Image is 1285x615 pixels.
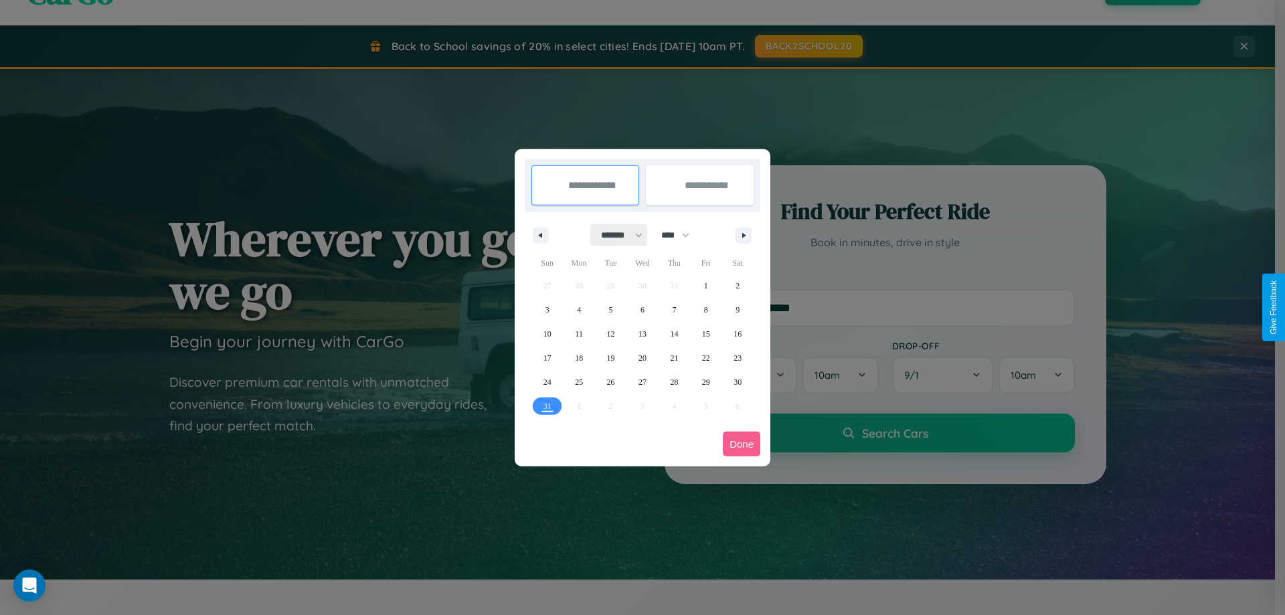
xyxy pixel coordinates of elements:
[626,252,658,274] span: Wed
[563,346,594,370] button: 18
[575,322,583,346] span: 11
[563,298,594,322] button: 4
[690,274,721,298] button: 1
[638,346,647,370] span: 20
[736,274,740,298] span: 2
[670,370,678,394] span: 28
[638,322,647,346] span: 13
[595,322,626,346] button: 12
[670,322,678,346] span: 14
[531,394,563,418] button: 31
[722,274,754,298] button: 2
[659,322,690,346] button: 14
[704,298,708,322] span: 8
[659,370,690,394] button: 28
[563,370,594,394] button: 25
[734,370,742,394] span: 30
[670,346,678,370] span: 21
[595,298,626,322] button: 5
[575,370,583,394] span: 25
[672,298,676,322] span: 7
[609,298,613,322] span: 5
[640,298,645,322] span: 6
[626,298,658,322] button: 6
[595,346,626,370] button: 19
[575,346,583,370] span: 18
[722,298,754,322] button: 9
[531,252,563,274] span: Sun
[722,346,754,370] button: 23
[563,322,594,346] button: 11
[722,252,754,274] span: Sat
[626,346,658,370] button: 20
[13,569,46,602] div: Open Intercom Messenger
[659,346,690,370] button: 21
[531,322,563,346] button: 10
[543,346,551,370] span: 17
[722,370,754,394] button: 30
[543,322,551,346] span: 10
[531,346,563,370] button: 17
[690,322,721,346] button: 15
[690,370,721,394] button: 29
[626,322,658,346] button: 13
[690,298,721,322] button: 8
[563,252,594,274] span: Mon
[690,252,721,274] span: Fri
[1269,280,1278,335] div: Give Feedback
[702,370,710,394] span: 29
[543,394,551,418] span: 31
[577,298,581,322] span: 4
[736,298,740,322] span: 9
[734,322,742,346] span: 16
[702,346,710,370] span: 22
[638,370,647,394] span: 27
[626,370,658,394] button: 27
[723,432,760,456] button: Done
[607,370,615,394] span: 26
[595,252,626,274] span: Tue
[659,252,690,274] span: Thu
[704,274,708,298] span: 1
[595,370,626,394] button: 26
[543,370,551,394] span: 24
[545,298,549,322] span: 3
[734,346,742,370] span: 23
[531,298,563,322] button: 3
[607,346,615,370] span: 19
[531,370,563,394] button: 24
[607,322,615,346] span: 12
[690,346,721,370] button: 22
[702,322,710,346] span: 15
[659,298,690,322] button: 7
[722,322,754,346] button: 16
